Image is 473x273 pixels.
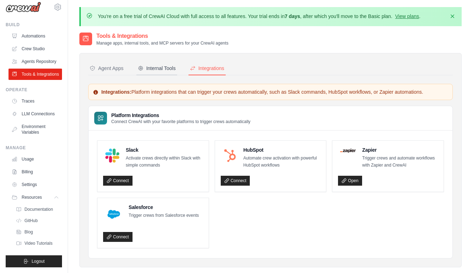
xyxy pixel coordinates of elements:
[126,146,203,153] h4: Slack
[9,192,62,203] button: Resources
[9,95,62,107] a: Traces
[103,232,133,242] a: Connect
[103,176,133,186] a: Connect
[96,40,229,46] p: Manage apps, internal tools, and MCP servers for your CrewAI agents
[13,204,62,214] a: Documentation
[285,13,300,19] strong: 7 days
[6,87,62,93] div: Operate
[138,65,176,72] div: Internal Tools
[362,155,438,169] p: Trigger crews and automate workflows with Zapier and CrewAI
[243,146,321,153] h4: HubSpot
[111,119,250,124] p: Connect CrewAI with your favorite platforms to trigger crews automatically
[93,88,448,95] p: Platform integrations that can trigger your crews automatically, such as Slack commands, HubSpot ...
[90,65,124,72] div: Agent Apps
[338,176,362,186] a: Open
[24,207,53,212] span: Documentation
[9,69,62,80] a: Tools & Integrations
[13,227,62,237] a: Blog
[101,89,131,95] strong: Integrations:
[6,2,41,12] img: Logo
[362,146,438,153] h4: Zapier
[24,229,33,235] span: Blog
[9,166,62,178] a: Billing
[6,22,62,28] div: Build
[105,149,119,163] img: Slack Logo
[190,65,224,72] div: Integrations
[13,238,62,248] a: Video Tutorials
[9,30,62,42] a: Automations
[221,176,250,186] a: Connect
[340,149,356,153] img: Zapier Logo
[111,112,250,119] h3: Platform Integrations
[9,43,62,54] a: Crew Studio
[126,155,203,169] p: Activate crews directly within Slack with simple commands
[9,153,62,165] a: Usage
[136,62,177,75] button: Internal Tools
[6,145,62,151] div: Manage
[9,108,62,120] a: LLM Connections
[129,204,199,211] h4: Salesforce
[9,56,62,67] a: Agents Repository
[9,121,62,138] a: Environment Variables
[223,149,237,163] img: HubSpot Logo
[24,218,38,223] span: GitHub
[88,62,125,75] button: Agent Apps
[105,206,122,223] img: Salesforce Logo
[188,62,226,75] button: Integrations
[9,179,62,190] a: Settings
[13,216,62,226] a: GitHub
[96,32,229,40] h2: Tools & Integrations
[22,194,42,200] span: Resources
[243,155,321,169] p: Automate crew activation with powerful HubSpot workflows
[395,13,419,19] a: View plans
[6,255,62,267] button: Logout
[24,240,52,246] span: Video Tutorials
[98,13,421,20] p: You're on a free trial of CrewAI Cloud with full access to all features. Your trial ends in , aft...
[129,212,199,219] p: Trigger crews from Salesforce events
[32,259,45,264] span: Logout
